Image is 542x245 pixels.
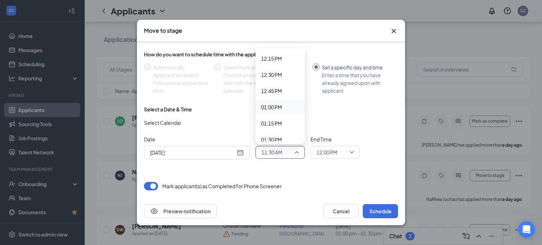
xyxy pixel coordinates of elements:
[261,55,282,62] span: 12:15 PM
[322,63,392,71] div: Set a specific day and time
[518,221,535,238] div: Open Intercom Messenger
[144,135,250,143] span: Date
[153,63,209,71] div: Automatically
[144,27,182,35] h3: Move to stage
[261,136,282,143] span: 01:30 PM
[311,135,360,143] span: End Time
[150,207,158,215] svg: Eye
[144,106,192,113] div: Select a Date & Time
[144,204,217,218] button: EyePreview notification
[153,71,209,94] div: Applicant will select from your available time slots
[150,149,235,157] input: Sep 2, 2025
[144,119,181,127] span: Select Calendar
[162,183,282,190] p: Mark applicant(s) as Completed for Phone Screener
[390,27,398,35] button: Close
[223,71,307,94] div: Choose an available day and time slot from the interview lead’s calendar
[261,87,282,95] span: 12:45 PM
[323,204,359,218] button: Cancel
[317,147,337,158] span: 12:00 PM
[261,120,282,127] span: 01:15 PM
[261,71,282,79] span: 12:30 PM
[261,103,282,111] span: 01:00 PM
[144,51,398,58] div: How do you want to schedule time with the applicant?
[363,204,398,218] button: Schedule
[261,147,282,158] span: 11:30 AM
[223,63,307,71] div: Select from availability
[390,27,398,35] svg: Cross
[322,71,392,94] div: Enter a time that you have already agreed upon with applicant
